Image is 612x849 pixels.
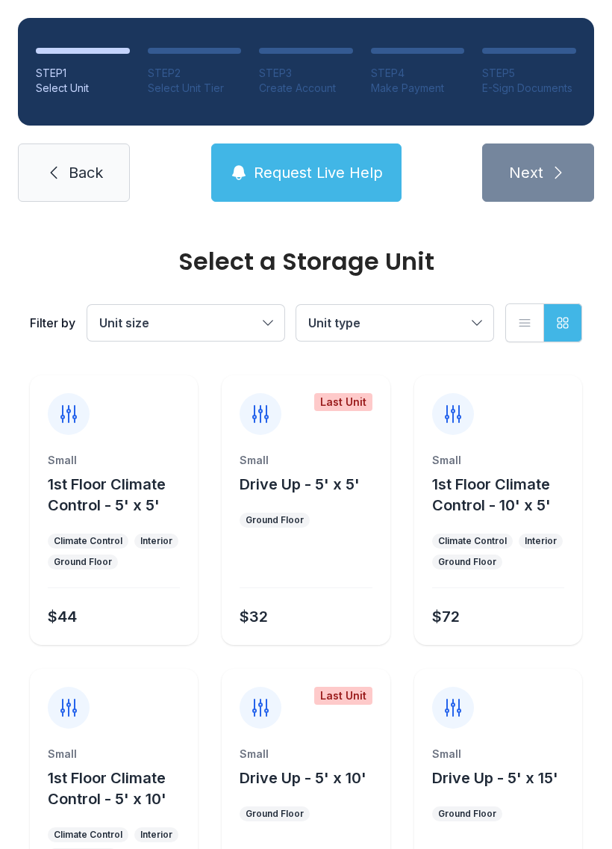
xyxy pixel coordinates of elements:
button: Unit size [87,305,284,341]
span: 1st Floor Climate Control - 10' x 5' [432,475,551,514]
div: Select Unit Tier [148,81,242,96]
button: Drive Up - 5' x 10' [240,768,366,788]
div: Last Unit [314,393,372,411]
div: Ground Floor [438,556,496,568]
span: Next [509,162,543,183]
div: STEP 3 [259,66,353,81]
div: Interior [140,535,172,547]
div: Ground Floor [246,514,304,526]
button: Unit type [296,305,493,341]
div: Interior [140,829,172,841]
div: Filter by [30,314,75,332]
button: 1st Floor Climate Control - 10' x 5' [432,474,576,516]
span: Request Live Help [254,162,383,183]
span: Drive Up - 5' x 5' [240,475,360,493]
div: Small [432,747,564,762]
span: 1st Floor Climate Control - 5' x 10' [48,769,166,808]
div: Small [240,747,372,762]
div: Interior [525,535,557,547]
span: Drive Up - 5' x 15' [432,769,558,787]
div: Create Account [259,81,353,96]
div: Select a Storage Unit [30,250,582,274]
button: 1st Floor Climate Control - 5' x 5' [48,474,192,516]
div: Climate Control [438,535,507,547]
div: STEP 4 [371,66,465,81]
div: Make Payment [371,81,465,96]
span: Back [69,162,103,183]
div: $72 [432,606,460,627]
div: Select Unit [36,81,130,96]
div: Ground Floor [54,556,112,568]
div: Last Unit [314,687,372,705]
span: 1st Floor Climate Control - 5' x 5' [48,475,166,514]
div: Climate Control [54,829,122,841]
div: Small [240,453,372,468]
div: $44 [48,606,77,627]
div: STEP 5 [482,66,576,81]
div: Ground Floor [246,808,304,820]
div: Small [432,453,564,468]
button: Drive Up - 5' x 5' [240,474,360,495]
span: Drive Up - 5' x 10' [240,769,366,787]
span: Unit size [99,315,149,330]
div: $32 [240,606,268,627]
div: E-Sign Documents [482,81,576,96]
div: Small [48,453,180,468]
div: STEP 2 [148,66,242,81]
button: Drive Up - 5' x 15' [432,768,558,788]
div: Climate Control [54,535,122,547]
div: STEP 1 [36,66,130,81]
button: 1st Floor Climate Control - 5' x 10' [48,768,192,809]
span: Unit type [308,315,360,330]
div: Ground Floor [438,808,496,820]
div: Small [48,747,180,762]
